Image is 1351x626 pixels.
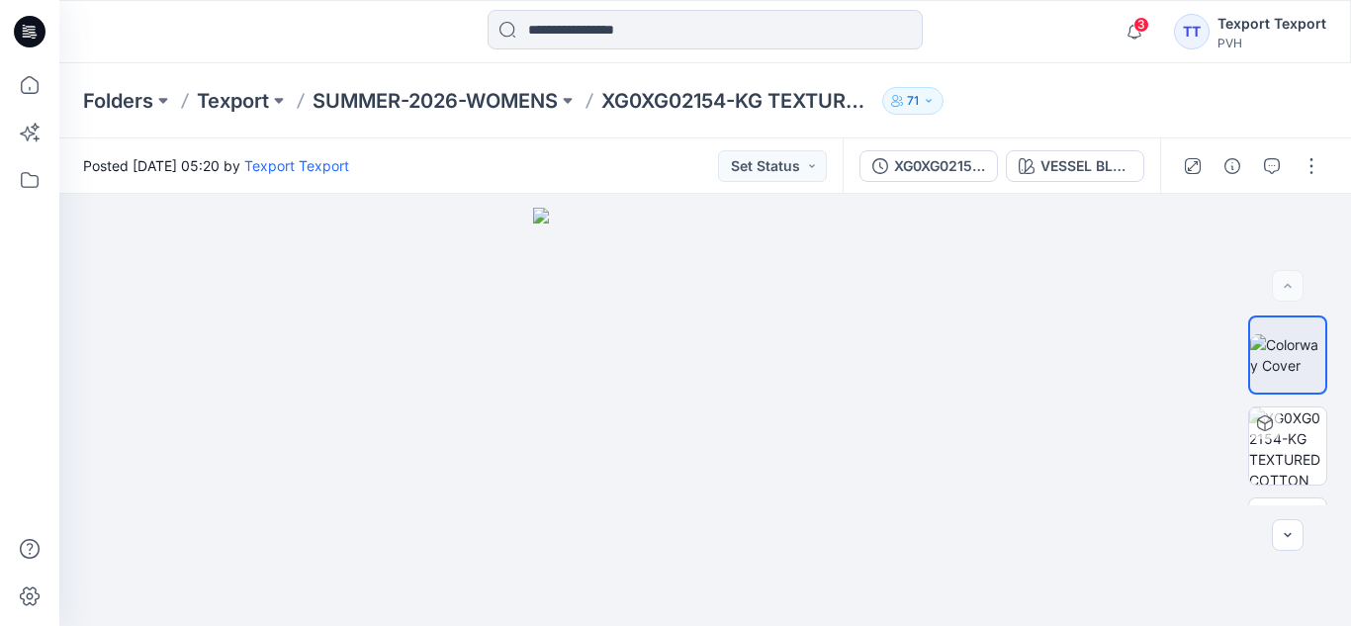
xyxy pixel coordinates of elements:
[1006,150,1144,182] button: VESSEL BLUE - C1Z
[83,155,349,176] span: Posted [DATE] 05:20 by
[1216,150,1248,182] button: Details
[1249,407,1326,485] img: XG0XG02154-KG TEXTURED COTTON TOP SLVLS-V01 VESSEL BLUE - C1Z
[197,87,269,115] a: Texport
[1217,12,1326,36] div: Texport Texport
[83,87,153,115] a: Folders
[1174,14,1210,49] div: TT
[894,155,985,177] div: XG0XG02154-KG TEXTURED COTTON TOP SLVLS-V01
[859,150,998,182] button: XG0XG02154-KG TEXTURED COTTON TOP SLVLS-V01
[244,157,349,174] a: Texport Texport
[1217,36,1326,50] div: PVH
[907,90,919,112] p: 71
[882,87,944,115] button: 71
[1133,17,1149,33] span: 3
[601,87,874,115] p: XG0XG02154-KG TEXTURED COTTON TOP SLVLS-V01
[1250,334,1325,376] img: Colorway Cover
[313,87,558,115] a: SUMMER-2026-WOMENS
[1040,155,1131,177] div: VESSEL BLUE - C1Z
